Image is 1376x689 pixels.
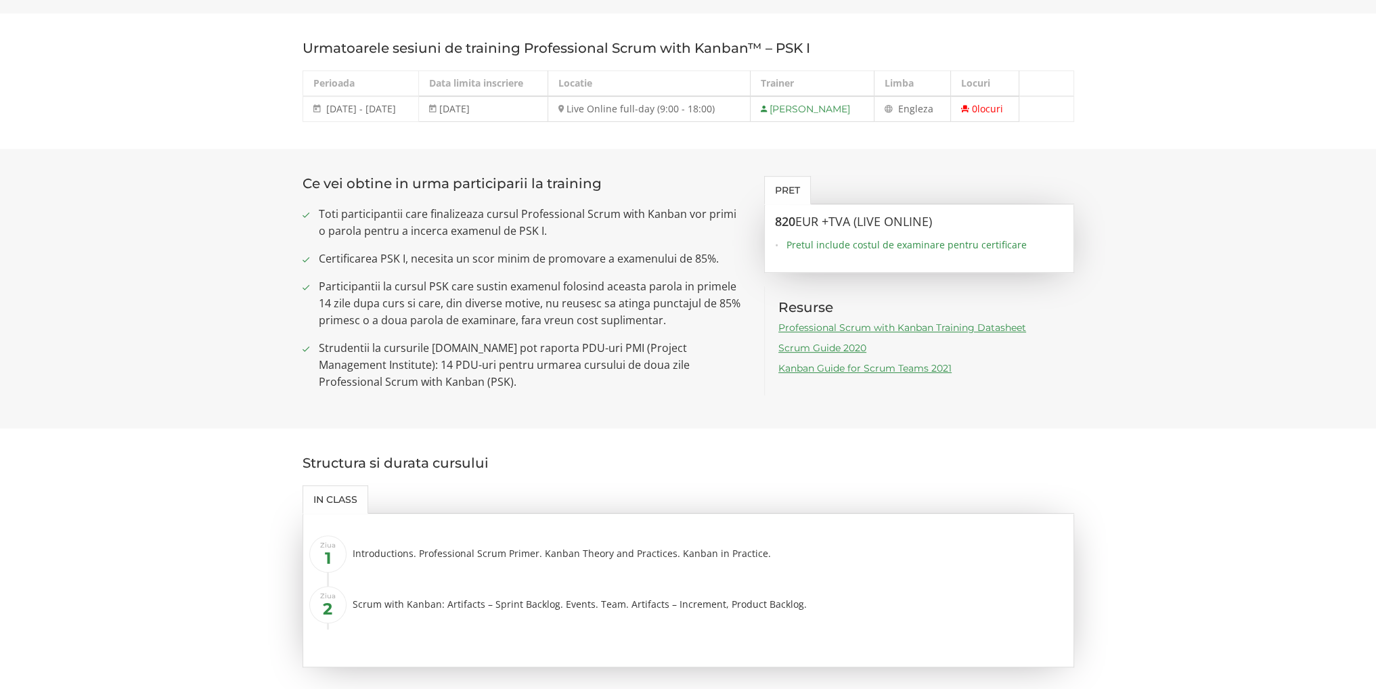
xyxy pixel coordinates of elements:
td: 0 [950,96,1019,122]
span: En [898,102,910,115]
h3: Urmatoarele sesiuni de training Professional Scrum with Kanban™ – PSK I [303,41,1074,55]
th: Locuri [950,70,1019,96]
th: Trainer [751,70,874,96]
div: Scrum with Kanban: Artifacts – Sprint Backlog. Events. Team. Artifacts – Increment, Product Backlog. [353,592,1063,616]
th: Locatie [548,70,750,96]
span: Strudentii la cursurile [DOMAIN_NAME] pot raporta PDU-uri PMI (Project Management Institute): 14 ... [319,340,745,391]
h3: Resurse [778,300,1061,315]
div: Introductions. Professional Scrum Primer. Kanban Theory and Practices. Kanban in Practice. [353,541,1063,565]
span: Ziua [309,535,347,573]
span: Toti participantii care finalizeaza cursul Professional Scrum with Kanban vor primi o parola pent... [319,206,745,240]
b: 1 [325,548,331,568]
b: 2 [323,599,332,619]
span: Pretul include costul de examinare pentru certificare [786,238,1063,252]
th: Perioada [303,70,418,96]
h3: 820 [775,215,1063,229]
a: Professional Scrum with Kanban Training Datasheet [778,321,1026,334]
th: Data limita inscriere [418,70,548,96]
h3: Structura si durata cursului [303,455,1074,470]
span: [DATE] - [DATE] [326,102,396,115]
h3: Ce vei obtine in urma participarii la training [303,176,745,191]
a: In class [303,485,368,514]
td: Live Online full-day (9:00 - 18:00) [548,96,750,122]
span: EUR +TVA (Live Online) [795,213,932,229]
a: Kanban Guide for Scrum Teams 2021 [778,362,952,374]
span: Certificarea PSK I, necesita un scor minim de promovare a examenului de 85%. [319,250,745,267]
a: Pret [764,176,811,204]
span: gleza [910,102,933,115]
span: locuri [977,102,1003,115]
span: Ziua [309,586,347,623]
th: Limba [874,70,951,96]
td: [PERSON_NAME] [751,96,874,122]
span: Participantii la cursul PSK care sustin examenul folosind aceasta parola in primele 14 zile dupa ... [319,278,745,329]
a: Scrum Guide 2020 [778,342,866,354]
td: [DATE] [418,96,548,122]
